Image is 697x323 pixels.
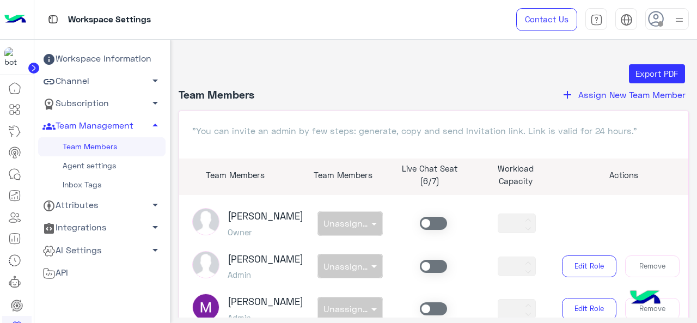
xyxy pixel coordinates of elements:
img: Logo [4,8,26,31]
p: Workspace Settings [68,13,151,27]
a: Workspace Information [38,48,166,70]
h5: Owner [228,227,303,237]
a: AI Settings [38,239,166,261]
img: profile [672,13,686,27]
h5: Admin [228,313,303,322]
button: Remove [625,255,680,277]
span: arrow_drop_down [149,198,162,211]
i: add [561,88,574,101]
span: Export PDF [635,69,678,78]
img: tab [46,13,60,26]
p: (6/7) [395,175,464,187]
a: tab [585,8,607,31]
img: tab [590,14,603,26]
a: Inbox Tags [38,175,166,194]
a: Team Members [38,137,166,156]
p: Live Chat Seat [395,162,464,175]
span: arrow_drop_up [149,119,162,132]
img: hulul-logo.png [626,279,664,318]
h3: [PERSON_NAME] [228,210,303,222]
a: Agent settings [38,156,166,175]
a: Attributes [38,194,166,217]
button: Export PDF [629,64,685,84]
a: Subscription [38,93,166,115]
h3: [PERSON_NAME] [228,253,303,265]
span: arrow_drop_down [149,74,162,87]
img: ACg8ocLda9S1SCvSr9VZ3JuqfRZCF8keLUnoALKb60wZ1a7xKw44Jw=s96-c [192,294,219,321]
span: API [42,266,68,280]
button: Remove [625,298,680,320]
p: Team Members [308,169,378,181]
span: arrow_drop_down [149,221,162,234]
img: picture [192,208,219,235]
button: Edit Role [562,255,616,277]
a: Team Management [38,115,166,137]
span: arrow_drop_down [149,96,162,109]
img: picture [192,251,219,278]
button: addAssign New Team Member [558,88,689,102]
a: API [38,261,166,284]
a: Channel [38,70,166,93]
span: arrow_drop_down [149,243,162,257]
h4: Team Members [179,88,254,102]
p: Workload Capacity [481,162,551,187]
img: 317874714732967 [4,47,24,67]
img: tab [620,14,633,26]
p: "You can invite an admin by few steps: generate, copy and send Invitation link. Link is valid for... [192,124,676,137]
h5: Admin [228,270,303,279]
p: Team Members [179,169,292,181]
button: Edit Role [562,298,616,320]
a: Integrations [38,217,166,239]
a: Contact Us [516,8,577,31]
p: Actions [567,169,680,181]
h3: [PERSON_NAME] [228,296,303,308]
span: Assign New Team Member [578,89,686,100]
